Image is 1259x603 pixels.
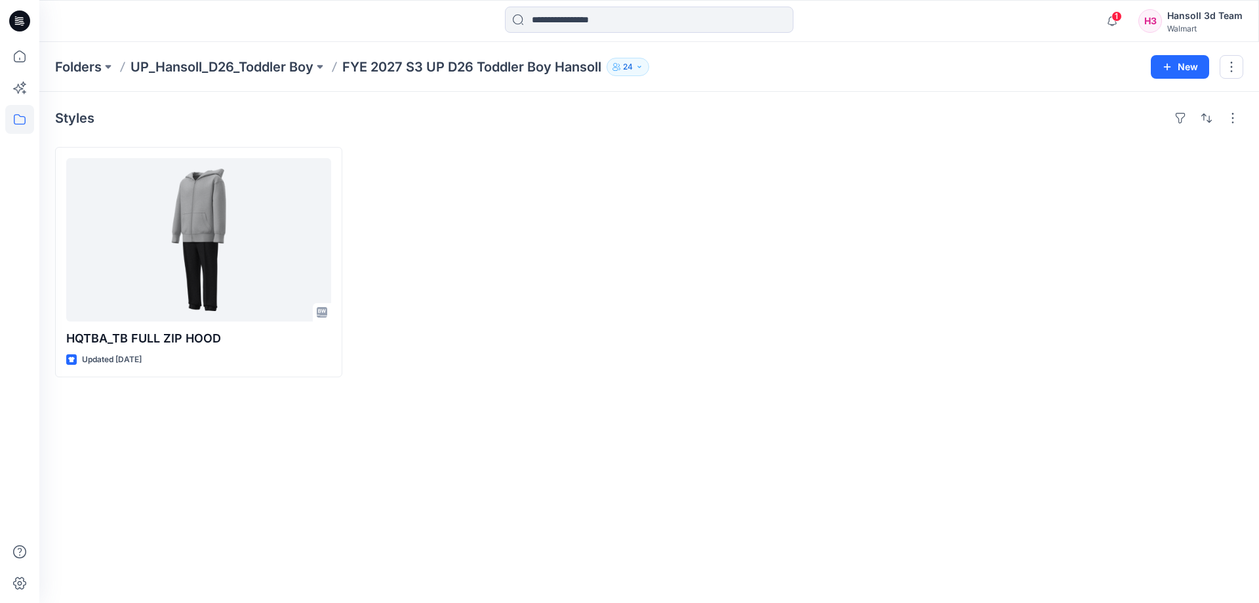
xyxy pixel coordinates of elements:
div: H3 [1138,9,1162,33]
button: 24 [607,58,649,76]
a: Folders [55,58,102,76]
p: Updated [DATE] [82,353,142,367]
div: Walmart [1167,24,1243,33]
div: Hansoll 3d Team [1167,8,1243,24]
span: 1 [1111,11,1122,22]
a: HQTBA_TB FULL ZIP HOOD [66,158,331,322]
p: FYE 2027 S3 UP D26 Toddler Boy Hansoll [342,58,601,76]
a: UP_Hansoll_D26_Toddler Boy [130,58,313,76]
button: New [1151,55,1209,79]
p: 24 [623,60,633,74]
h4: Styles [55,110,94,126]
p: HQTBA_TB FULL ZIP HOOD [66,329,331,348]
